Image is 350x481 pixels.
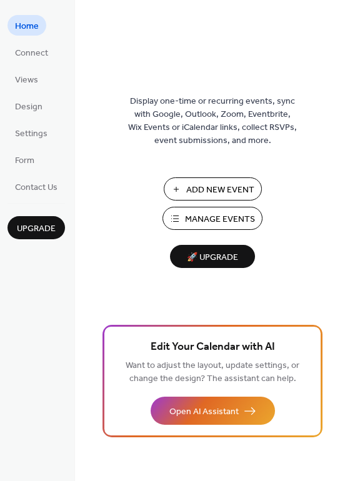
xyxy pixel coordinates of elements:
[185,213,255,226] span: Manage Events
[7,216,65,239] button: Upgrade
[15,101,42,114] span: Design
[7,42,56,62] a: Connect
[15,20,39,33] span: Home
[151,397,275,425] button: Open AI Assistant
[15,74,38,87] span: Views
[162,207,262,230] button: Manage Events
[164,177,262,201] button: Add New Event
[7,69,46,89] a: Views
[170,245,255,268] button: 🚀 Upgrade
[7,96,50,116] a: Design
[151,339,275,356] span: Edit Your Calendar with AI
[17,222,56,236] span: Upgrade
[169,405,239,419] span: Open AI Assistant
[7,176,65,197] a: Contact Us
[128,95,297,147] span: Display one-time or recurring events, sync with Google, Outlook, Zoom, Eventbrite, Wix Events or ...
[7,122,55,143] a: Settings
[15,127,47,141] span: Settings
[15,154,34,167] span: Form
[126,357,299,387] span: Want to adjust the layout, update settings, or change the design? The assistant can help.
[177,249,247,266] span: 🚀 Upgrade
[15,181,57,194] span: Contact Us
[7,149,42,170] a: Form
[7,15,46,36] a: Home
[15,47,48,60] span: Connect
[186,184,254,197] span: Add New Event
